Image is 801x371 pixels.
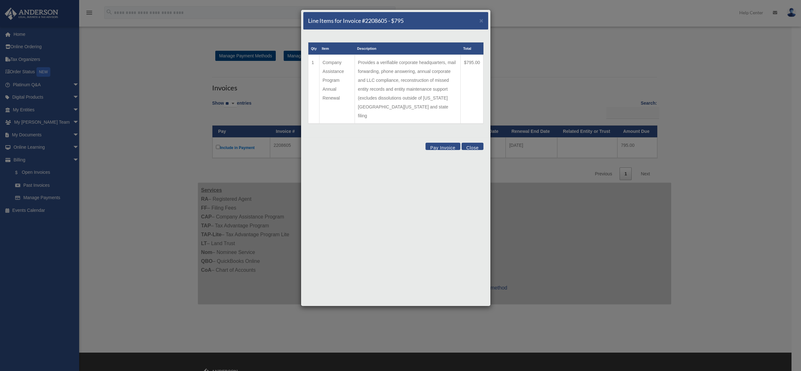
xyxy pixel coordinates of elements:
button: Close [479,17,483,24]
td: 1 [308,55,319,124]
th: Item [319,42,355,55]
h5: Line Items for Invoice #2208605 - $795 [308,17,404,25]
th: Description [355,42,461,55]
td: Provides a verifiable corporate headquarters, mail forwarding, phone answering, annual corporate ... [355,55,461,124]
span: × [479,17,483,24]
td: Company Assistance Program Annual Renewal [319,55,355,124]
button: Pay Invoice [426,143,460,150]
th: Qty [308,42,319,55]
th: Total [461,42,483,55]
button: Close [462,143,483,150]
td: $795.00 [461,55,483,124]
